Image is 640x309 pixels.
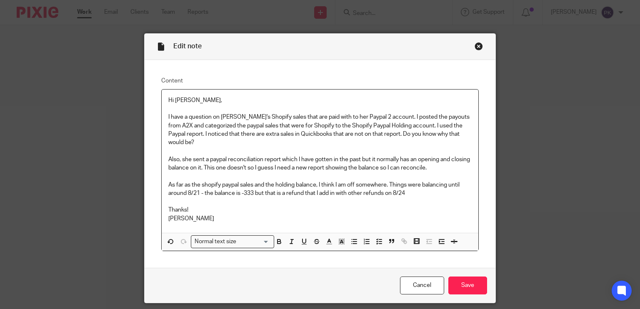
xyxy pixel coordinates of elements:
p: Also, she sent a paypal reconciliation report which I have gotten in the past but it normally has... [168,155,472,172]
span: Normal text size [193,237,238,246]
div: Search for option [191,235,274,248]
p: I have a question on [PERSON_NAME]'s Shopify sales that are paid with to her Paypal 2 account. I ... [168,113,472,147]
input: Search for option [239,237,269,246]
input: Save [448,277,487,294]
div: Close this dialog window [475,42,483,50]
p: [PERSON_NAME] [168,214,472,223]
p: Thanks! [168,206,472,214]
span: Edit note [173,43,202,50]
p: Hi [PERSON_NAME], [168,96,472,105]
label: Content [161,77,479,85]
a: Cancel [400,277,444,294]
p: As far as the shopify paypal sales and the holding balance, I think I am off somewhere. Things we... [168,181,472,198]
